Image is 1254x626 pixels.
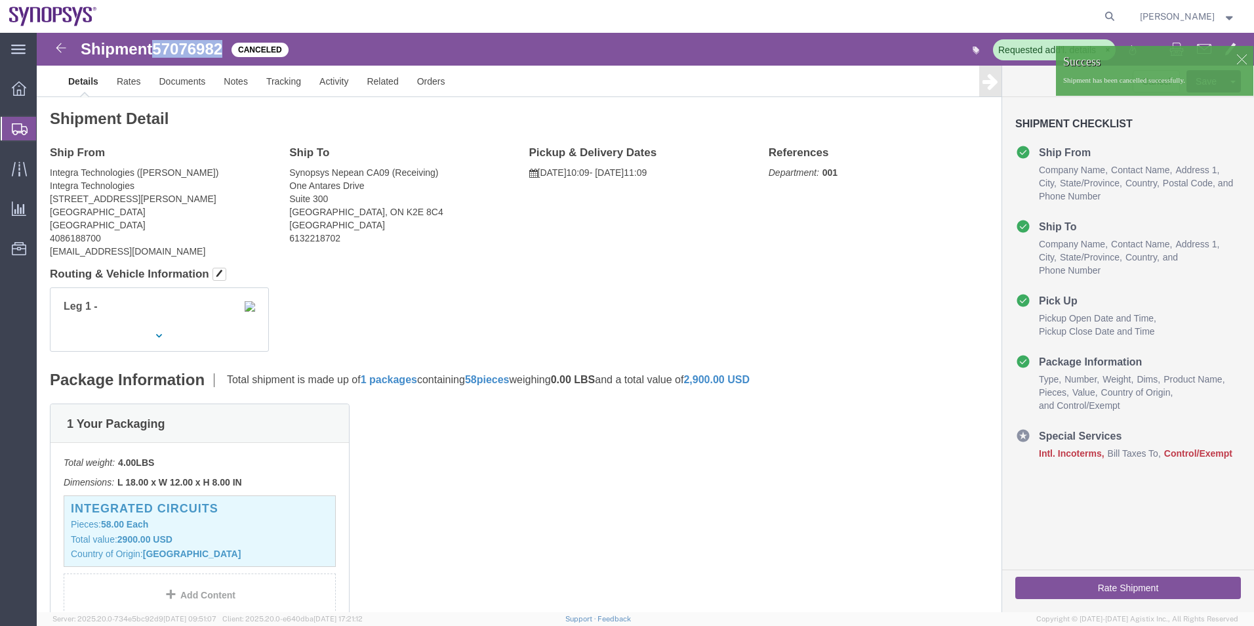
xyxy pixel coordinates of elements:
iframe: FS Legacy Container [37,33,1254,612]
span: [DATE] 17:21:12 [313,615,363,623]
button: [PERSON_NAME] [1139,9,1236,24]
span: Client: 2025.20.0-e640dba [222,615,363,623]
a: Feedback [597,615,631,623]
img: logo [9,7,97,26]
a: Support [565,615,598,623]
span: Copyright © [DATE]-[DATE] Agistix Inc., All Rights Reserved [1036,614,1238,625]
span: [DATE] 09:51:07 [163,615,216,623]
span: Server: 2025.20.0-734e5bc92d9 [52,615,216,623]
span: Kaelen O'Connor [1140,9,1215,24]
